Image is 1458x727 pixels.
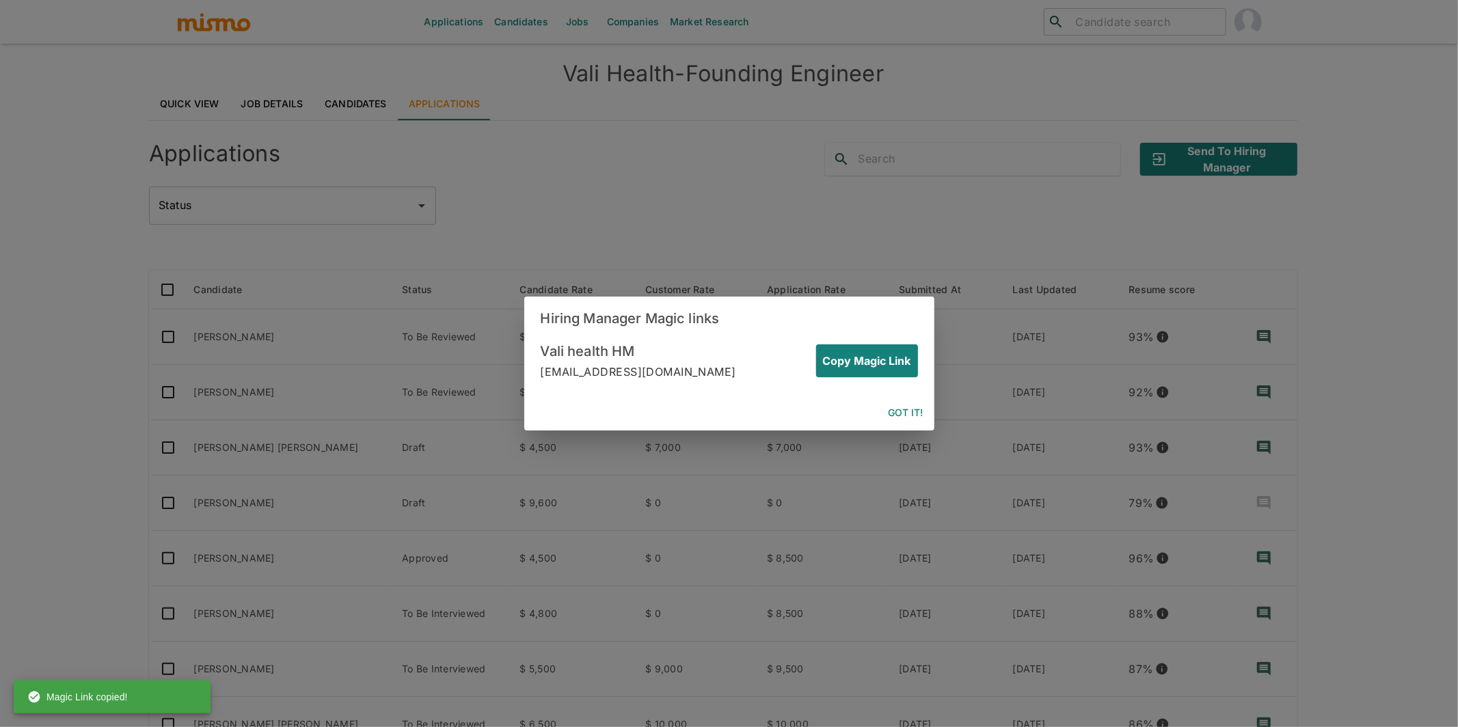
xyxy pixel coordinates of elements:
p: [EMAIL_ADDRESS][DOMAIN_NAME] [541,362,736,381]
h2: Hiring Manager Magic links [524,297,934,340]
h6: Vali health HM [541,340,736,362]
div: Magic Link copied! [27,685,128,709]
button: Copy Magic Link [816,344,918,377]
button: Got it! [883,400,929,426]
